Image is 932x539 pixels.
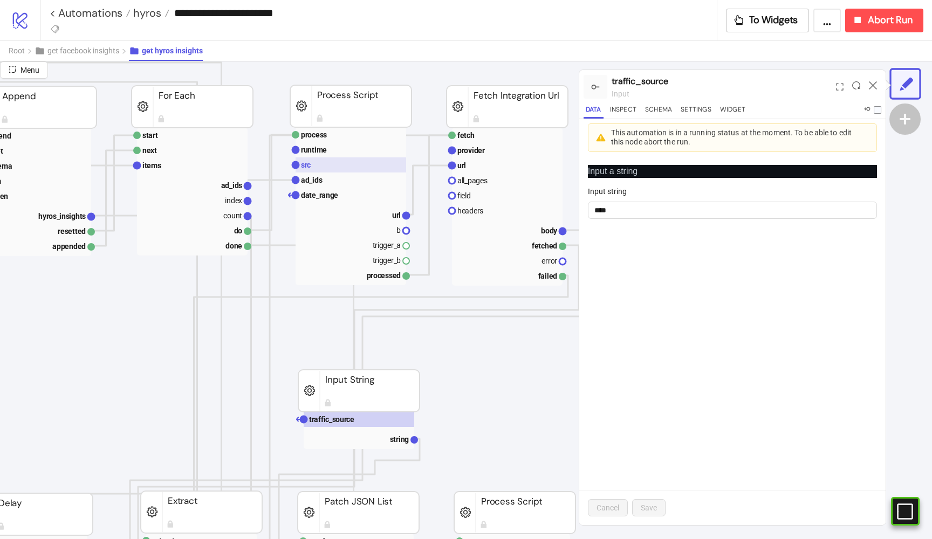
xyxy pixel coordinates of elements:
[142,46,203,55] span: get hyros insights
[392,211,401,219] text: url
[836,83,844,91] span: expand
[47,46,119,55] span: get facebook insights
[457,191,471,200] text: field
[301,191,338,199] text: date_range
[632,499,666,516] button: Save
[396,226,401,234] text: b
[718,104,748,119] button: Widget
[142,146,157,155] text: next
[588,499,628,516] button: Cancel
[131,6,161,20] span: hyros
[301,176,323,184] text: ad_ids
[457,161,466,170] text: url
[679,104,714,119] button: Settings
[612,74,832,88] div: traffic_source
[588,165,877,178] p: Input a string
[9,66,16,73] span: radius-bottomright
[301,146,327,154] text: runtime
[457,146,485,155] text: provider
[301,130,327,139] text: process
[584,104,604,119] button: Data
[542,257,557,265] text: error
[221,181,243,190] text: ad_ids
[309,415,354,424] text: traffic_source
[142,161,161,170] text: items
[9,41,35,61] button: Root
[868,14,913,26] span: Abort Run
[20,66,39,74] span: Menu
[612,88,832,100] div: input
[457,176,488,185] text: all_pages
[813,9,841,32] button: ...
[643,104,674,119] button: Schema
[142,131,158,140] text: start
[588,202,877,219] input: Input string
[541,226,558,235] text: body
[611,128,859,147] div: This automation is in a running status at the moment. To be able to edit this node abort the run.
[749,14,798,26] span: To Widgets
[588,185,634,197] label: Input string
[38,212,86,220] text: hyros_insights
[129,41,203,61] button: get hyros insights
[608,104,639,119] button: Inspect
[390,435,409,444] text: string
[457,131,475,140] text: fetch
[225,196,242,205] text: index
[301,161,311,169] text: src
[9,46,25,55] span: Root
[223,211,242,220] text: count
[845,9,923,32] button: Abort Run
[50,8,131,18] a: < Automations
[131,8,169,18] a: hyros
[457,206,483,215] text: headers
[35,41,129,61] button: get facebook insights
[726,9,810,32] button: To Widgets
